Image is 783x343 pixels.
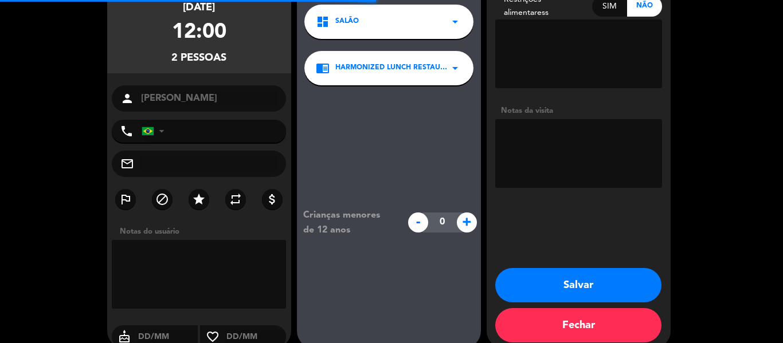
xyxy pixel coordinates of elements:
i: arrow_drop_down [448,15,462,29]
i: phone [120,124,134,138]
span: Salão [335,16,359,27]
i: block [155,192,169,206]
button: Fechar [495,308,661,342]
div: 12:00 [172,16,226,50]
i: arrow_drop_down [448,61,462,75]
i: star [192,192,206,206]
i: dashboard [316,15,330,29]
div: Notas da visita [495,105,662,117]
i: person [120,92,134,105]
div: 2 pessoas [171,50,226,66]
span: - [408,212,428,232]
div: Crianças menores de 12 anos [295,208,402,238]
i: outlined_flag [119,192,132,206]
i: chrome_reader_mode [316,61,330,75]
button: Salvar [495,268,661,302]
i: mail_outline [120,157,134,171]
span: + [457,212,477,232]
i: repeat [229,192,242,206]
div: Notas do usuário [114,226,291,238]
span: Harmonized Lunch Restaurant [335,62,448,74]
i: attach_money [265,192,279,206]
div: Brazil (Brasil): +55 [142,120,169,142]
